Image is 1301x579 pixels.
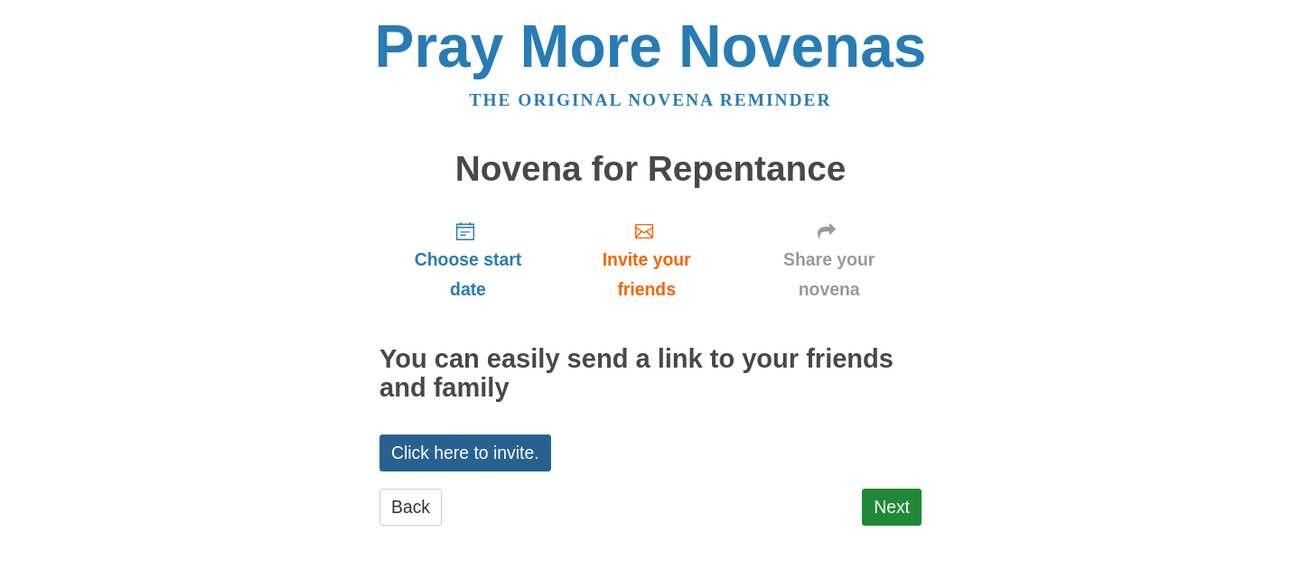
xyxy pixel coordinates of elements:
span: Choose start date [398,245,538,304]
a: Back [379,489,442,526]
h2: You can easily send a link to your friends and family [379,345,922,403]
a: Next [862,489,922,526]
a: Choose start date [379,206,557,313]
a: Pray More Novenas [375,13,927,79]
a: Share your novena [736,206,922,313]
a: Invite your friends [557,206,736,313]
h1: Novena for Repentance [379,150,922,189]
a: Click here to invite. [379,434,551,472]
span: Share your novena [754,245,903,304]
a: The original novena reminder [470,90,832,109]
span: Invite your friends [575,245,718,304]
